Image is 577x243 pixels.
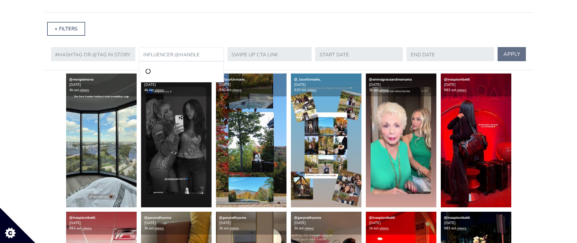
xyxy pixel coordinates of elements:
[380,226,389,231] a: views
[441,212,511,235] div: [DATE] 983 est.
[498,47,526,61] button: APPLY
[366,74,436,96] div: [DATE] 3k est.
[55,26,78,32] a: × FILTERS
[380,88,389,92] a: views
[155,226,164,231] a: views
[220,77,247,82] a: @_lourlinmarie_
[444,215,470,220] a: @inespiombetti
[83,226,92,231] a: views
[233,88,242,92] a: views
[216,74,287,96] div: [DATE] 930 est.
[216,212,287,235] div: [DATE] 3k est.
[230,226,239,231] a: views
[220,215,246,220] a: @gwynethyuma
[66,212,137,235] div: [DATE] 983 est.
[155,88,164,92] a: views
[66,74,137,96] div: [DATE] 4k est.
[294,215,321,220] a: @gwynethyuma
[51,47,135,61] input: #hashtag or @tag IN STORY
[141,74,212,96] div: [DATE] 4k est.
[315,47,403,61] input: Date in YYYY-MM-DD format
[291,74,361,96] div: [DATE] 930 est.
[305,226,314,231] a: views
[294,77,322,82] a: @_lourlinmarie_
[291,212,361,235] div: [DATE] 3k est.
[70,77,94,82] a: @morgiemone
[139,47,224,61] input: influencer @handle
[458,226,467,231] a: views
[366,212,436,235] div: [DATE] 1k est.
[227,47,312,61] input: swipe up cta link
[80,88,89,92] a: views
[441,74,511,96] div: [DATE] 983 est.
[444,77,470,82] a: @inespiombetti
[141,212,212,235] div: [DATE] 3k est.
[308,88,317,92] a: views
[369,77,412,82] a: @emmagraceandmemama
[369,215,395,220] a: @inespiombetti
[70,215,96,220] a: @inespiombetti
[145,215,171,220] a: @gwynethyuma
[458,88,467,92] a: views
[406,47,494,61] input: Date in YYYY-MM-DD format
